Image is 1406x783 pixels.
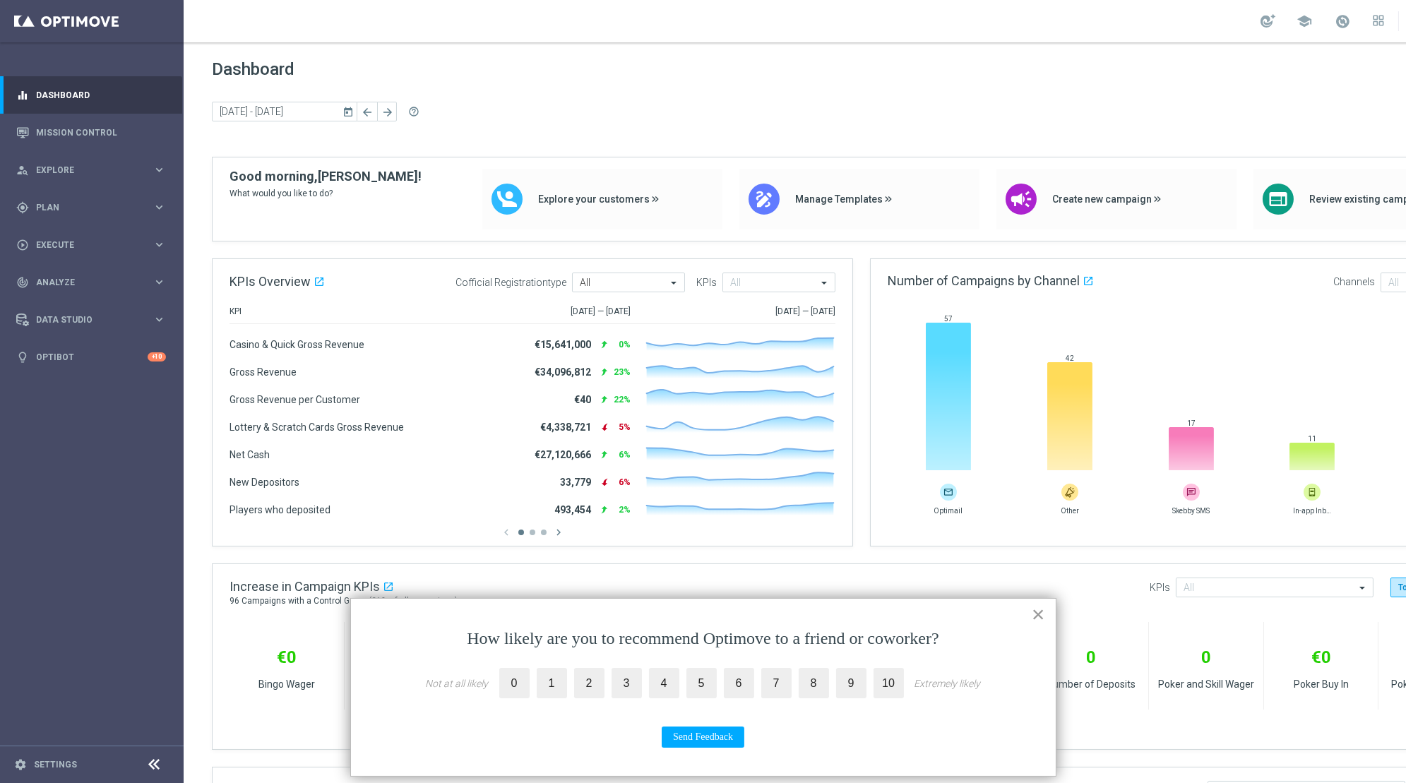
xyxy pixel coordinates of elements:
[836,668,866,698] label: 9
[36,338,148,376] a: Optibot
[153,275,166,289] i: keyboard_arrow_right
[426,678,489,689] div: Not at all likely
[153,313,166,326] i: keyboard_arrow_right
[36,114,166,151] a: Mission Control
[724,668,754,698] label: 6
[16,338,166,376] div: Optibot
[16,239,167,251] button: play_circle_outline Execute keyboard_arrow_right
[36,241,153,249] span: Execute
[649,668,679,698] label: 4
[662,727,744,748] button: Send Feedback
[1032,603,1045,626] button: Close
[16,90,167,101] button: equalizer Dashboard
[36,76,166,114] a: Dashboard
[16,352,167,363] button: lightbulb Optibot +10
[16,127,167,138] button: Mission Control
[16,239,29,251] i: play_circle_outline
[1297,13,1312,29] span: school
[16,164,29,177] i: person_search
[574,668,604,698] label: 2
[499,668,530,698] label: 0
[36,166,153,174] span: Explore
[799,668,829,698] label: 8
[16,89,29,102] i: equalizer
[34,760,77,769] a: Settings
[379,627,1027,651] p: How likely are you to recommend Optimove to a friend or coworker?
[16,76,166,114] div: Dashboard
[16,277,167,288] button: track_changes Analyze keyboard_arrow_right
[153,201,166,214] i: keyboard_arrow_right
[153,238,166,251] i: keyboard_arrow_right
[36,316,153,324] span: Data Studio
[915,678,981,689] div: Extremely likely
[16,276,153,289] div: Analyze
[874,668,904,698] label: 10
[686,668,717,698] label: 5
[14,758,27,771] i: settings
[148,352,166,361] div: +10
[16,114,166,151] div: Mission Control
[16,239,153,251] div: Execute
[16,276,29,289] i: track_changes
[16,165,167,176] button: person_search Explore keyboard_arrow_right
[16,164,153,177] div: Explore
[16,313,153,326] div: Data Studio
[36,278,153,287] span: Analyze
[761,668,792,698] label: 7
[16,351,29,364] i: lightbulb
[612,668,642,698] label: 3
[153,163,166,177] i: keyboard_arrow_right
[16,314,167,325] button: Data Studio keyboard_arrow_right
[16,201,153,214] div: Plan
[36,203,153,212] span: Plan
[16,201,29,214] i: gps_fixed
[16,202,167,213] button: gps_fixed Plan keyboard_arrow_right
[537,668,567,698] label: 1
